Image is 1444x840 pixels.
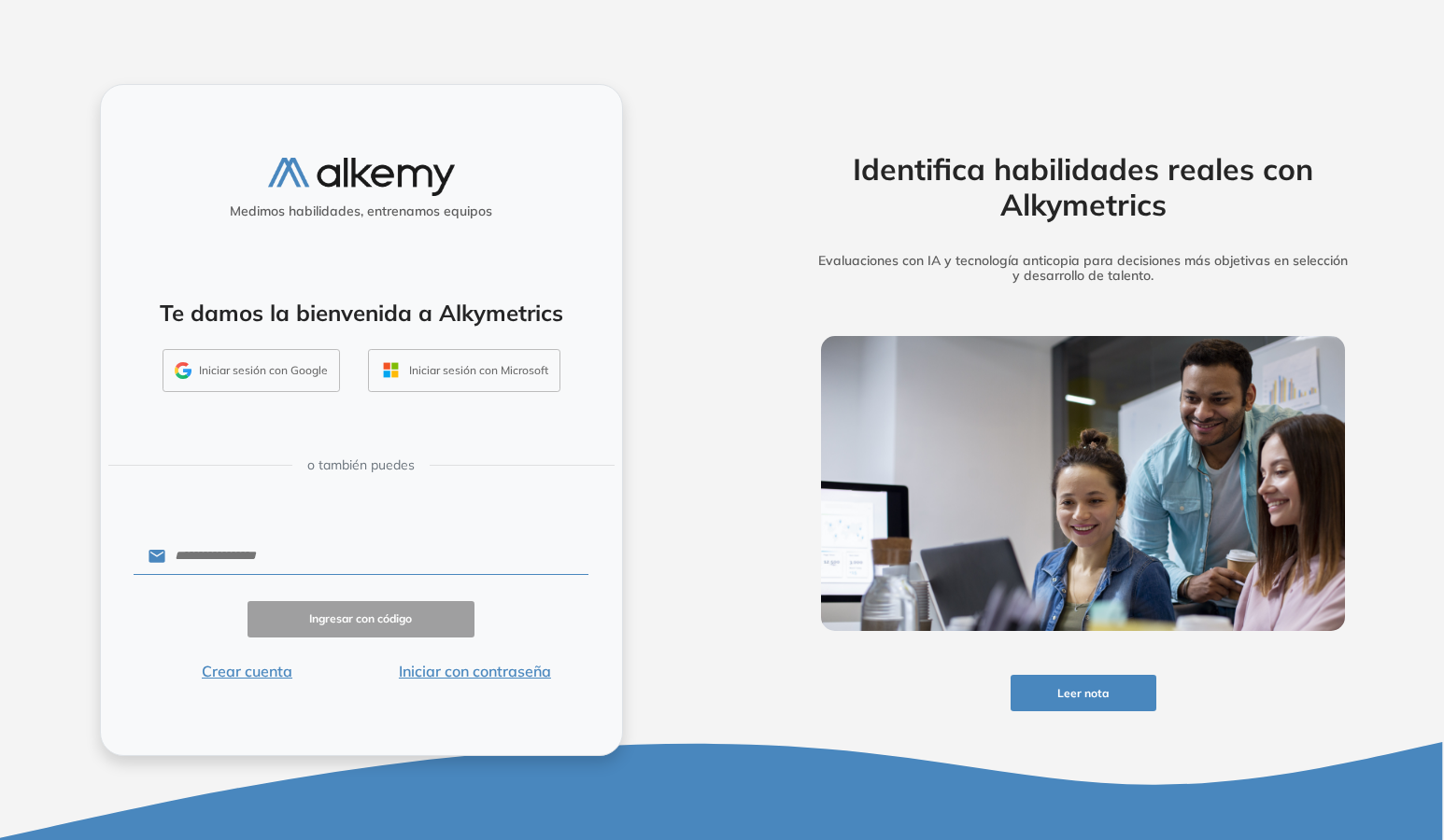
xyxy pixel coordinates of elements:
img: img-more-info [821,336,1346,631]
button: Crear cuenta [134,660,361,682]
h4: Te damos la bienvenida a Alkymetrics [125,300,598,327]
img: OUTLOOK_ICON [380,359,402,381]
iframe: Chat Widget [1108,623,1444,840]
button: Iniciar con contraseña [361,660,588,682]
img: GMAIL_ICON [175,362,191,379]
span: o también puedes [307,455,415,475]
img: logo-alkemy [268,158,455,196]
button: Leer nota [1011,675,1156,711]
h2: Identifica habilidades reales con Alkymetrics [792,151,1375,223]
button: Ingresar con código [248,601,475,637]
button: Iniciar sesión con Google [163,349,340,392]
h5: Medimos habilidades, entrenamos equipos [108,203,615,219]
button: Iniciar sesión con Microsoft [368,349,560,392]
h5: Evaluaciones con IA y tecnología anticopia para decisiones más objetivas en selección y desarroll... [792,253,1375,285]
